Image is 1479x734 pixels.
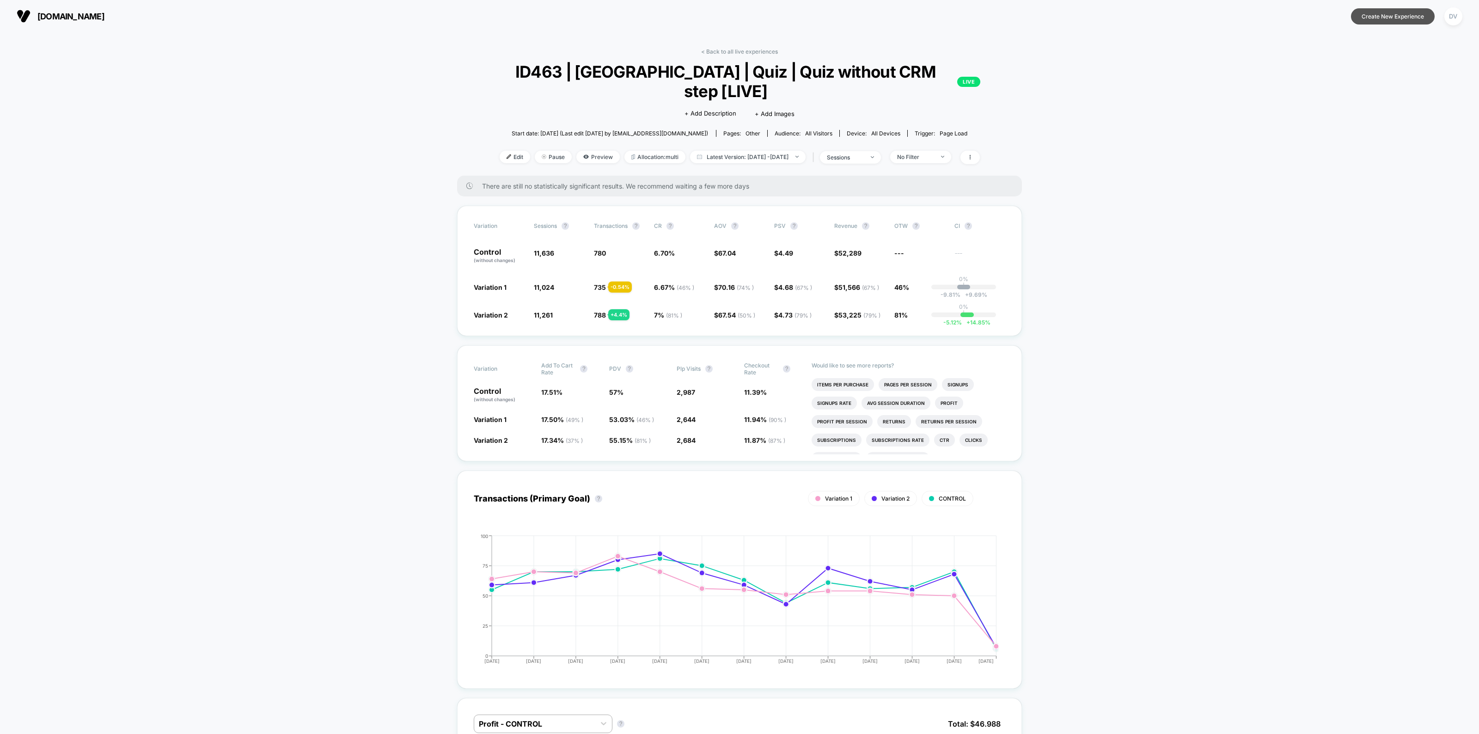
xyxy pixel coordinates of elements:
[1442,7,1465,26] button: DV
[608,281,632,293] div: - 0.54 %
[866,434,929,447] li: Subscriptions Rate
[474,416,507,423] span: Variation 1
[978,658,994,664] tspan: [DATE]
[483,623,488,628] tspan: 25
[611,658,626,664] tspan: [DATE]
[834,311,880,319] span: $
[541,416,583,423] span: 17.50 %
[626,365,633,373] button: ?
[568,658,584,664] tspan: [DATE]
[862,222,869,230] button: ?
[744,388,767,396] span: 11.39 %
[746,130,760,137] span: other
[960,291,987,298] span: 9.69 %
[654,311,682,319] span: 7 %
[812,434,862,447] li: Subscriptions
[677,436,696,444] span: 2,684
[959,303,968,310] p: 0%
[499,62,980,101] span: ID463 | [GEOGRAPHIC_DATA] | Quiz | Quiz without CRM step [LIVE]
[738,312,755,319] span: ( 50 % )
[962,319,990,326] span: 14.85 %
[474,248,525,264] p: Control
[718,249,736,257] span: 67.04
[965,291,969,298] span: +
[474,283,507,291] span: Variation 1
[795,312,812,319] span: ( 79 % )
[714,222,727,229] span: AOV
[723,130,760,137] div: Pages:
[881,495,910,502] span: Variation 2
[632,222,640,230] button: ?
[534,249,554,257] span: 11,636
[594,249,606,257] span: 780
[894,222,945,230] span: OTW
[474,311,508,319] span: Variation 2
[718,311,755,319] span: 67.54
[905,658,920,664] tspan: [DATE]
[474,257,515,263] span: (without changes)
[959,275,968,282] p: 0%
[594,311,606,319] span: 788
[966,319,970,326] span: +
[866,452,929,465] li: Atc/checkout Click
[954,222,1005,230] span: CI
[778,283,812,291] span: 4.68
[635,437,651,444] span: ( 81 % )
[737,658,752,664] tspan: [DATE]
[769,416,786,423] span: ( 90 % )
[576,151,620,163] span: Preview
[957,77,980,87] p: LIVE
[474,397,515,402] span: (without changes)
[534,311,553,319] span: 11,261
[965,222,972,230] button: ?
[954,251,1005,264] span: ---
[744,416,786,423] span: 11.94 %
[934,434,955,447] li: Ctr
[1444,7,1462,25] div: DV
[755,110,795,117] span: + Add Images
[774,249,793,257] span: $
[482,182,1003,190] span: There are still no statistically significant results. We recommend waiting a few more days
[916,415,982,428] li: Returns Per Session
[541,388,562,396] span: 17.51 %
[705,365,713,373] button: ?
[666,312,682,319] span: ( 81 % )
[608,309,629,320] div: + 4.4 %
[624,151,685,163] span: Allocation: multi
[768,437,785,444] span: ( 87 % )
[474,222,525,230] span: Variation
[941,291,960,298] span: -9.81 %
[562,222,569,230] button: ?
[535,151,572,163] span: Pause
[963,310,965,317] p: |
[464,533,996,672] div: TRANSACTIONS
[795,284,812,291] span: ( 67 % )
[481,533,488,538] tspan: 100
[778,311,812,319] span: 4.73
[484,658,500,664] tspan: [DATE]
[534,222,557,229] span: Sessions
[695,658,710,664] tspan: [DATE]
[653,658,668,664] tspan: [DATE]
[609,365,621,372] span: PDV
[594,283,606,291] span: 735
[714,311,755,319] span: $
[500,151,530,163] span: Edit
[677,416,696,423] span: 2,644
[863,312,880,319] span: ( 79 % )
[483,563,488,568] tspan: 75
[862,658,878,664] tspan: [DATE]
[677,388,695,396] span: 2,987
[474,362,525,376] span: Variation
[774,283,812,291] span: $
[862,284,879,291] span: ( 67 % )
[834,222,857,229] span: Revenue
[526,658,542,664] tspan: [DATE]
[474,436,508,444] span: Variation 2
[718,283,754,291] span: 70.16
[677,365,701,372] span: Plp Visits
[825,495,852,502] span: Variation 1
[912,222,920,230] button: ?
[566,437,583,444] span: ( 37 % )
[940,130,967,137] span: Page Load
